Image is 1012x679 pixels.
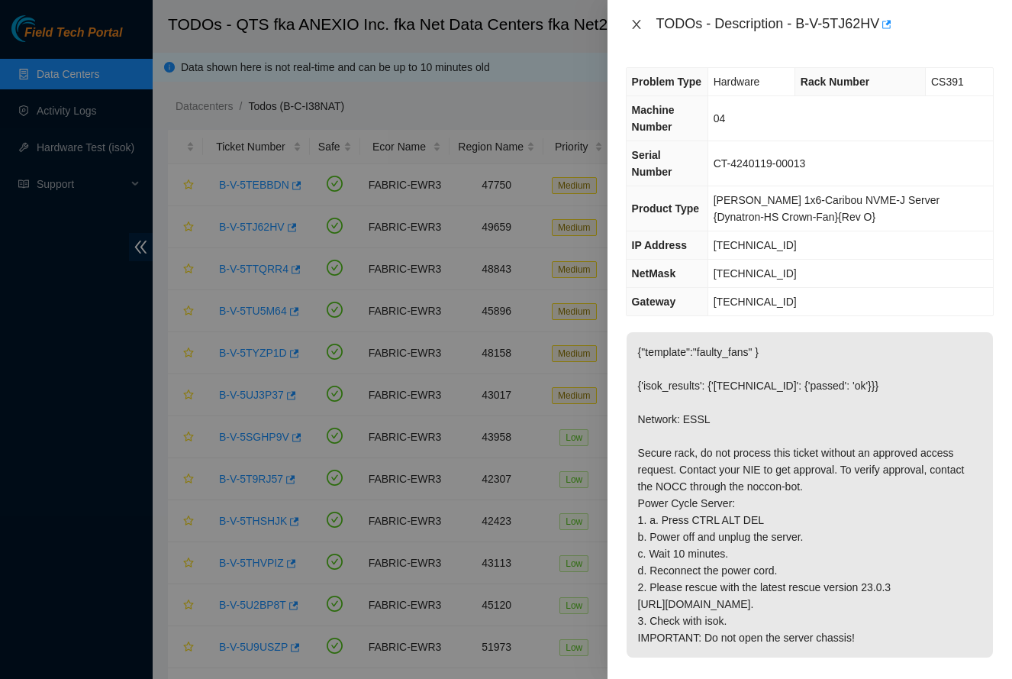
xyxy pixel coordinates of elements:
span: Serial Number [632,149,672,178]
span: close [630,18,643,31]
span: IP Address [632,239,687,251]
span: NetMask [632,267,676,280]
div: TODOs - Description - B-V-5TJ62HV [656,12,994,37]
span: Problem Type [632,76,702,88]
span: Rack Number [801,76,869,88]
span: [TECHNICAL_ID] [714,296,797,308]
span: Gateway [632,296,676,308]
span: [PERSON_NAME] 1x6-Caribou NVME-J Server {Dynatron-HS Crown-Fan}{Rev O} [714,194,939,223]
span: Machine Number [632,104,675,133]
span: [TECHNICAL_ID] [714,267,797,280]
span: Product Type [632,202,699,215]
span: 04 [714,112,726,124]
span: CS391 [931,76,964,88]
span: Hardware [714,76,760,88]
button: Close [626,18,647,32]
span: [TECHNICAL_ID] [714,239,797,251]
span: CT-4240119-00013 [714,157,806,170]
p: {"template":"faulty_fans" } {'isok_results': {'[TECHNICAL_ID]': {'passed': 'ok'}}} Network: ESSL ... [627,332,993,658]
